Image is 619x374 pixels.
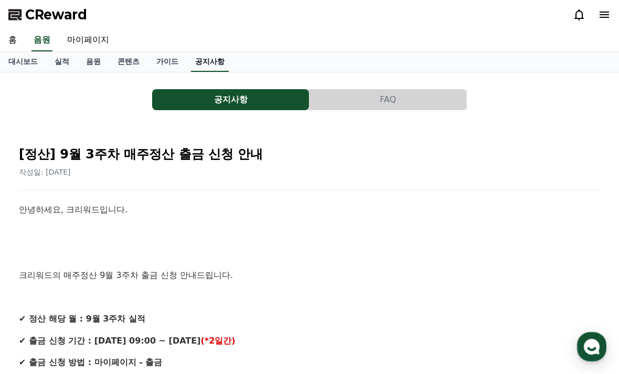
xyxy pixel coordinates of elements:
[69,287,135,313] a: 대화
[152,89,309,110] a: 공지사항
[19,203,600,217] p: 안녕하세요, 크리워드입니다.
[8,6,87,23] a: CReward
[19,269,600,282] p: 크리워드의 매주정산 9월 3주차 출금 신청 안내드립니다.
[96,303,109,312] span: 대화
[109,52,148,72] a: 콘텐츠
[33,303,39,311] span: 홈
[309,89,466,110] button: FAQ
[19,314,145,324] strong: ✔ 정산 해당 월 : 9월 3주차 실적
[19,146,600,163] h2: [정산] 9월 3주차 매주정산 출금 신청 안내
[191,52,229,72] a: 공지사항
[200,336,235,346] strong: (*2일간)
[148,52,187,72] a: 가이드
[19,357,162,367] strong: ✔ 출금 신청 방법 : 마이페이지 - 출금
[3,287,69,313] a: 홈
[135,287,201,313] a: 설정
[46,52,78,72] a: 실적
[59,29,118,51] a: 마이페이지
[78,52,109,72] a: 음원
[162,303,175,311] span: 설정
[31,29,52,51] a: 음원
[152,89,309,110] button: 공지사항
[19,336,200,346] strong: ✔ 출금 신청 기간 : [DATE] 09:00 ~ [DATE]
[25,6,87,23] span: CReward
[19,168,71,176] span: 작성일: [DATE]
